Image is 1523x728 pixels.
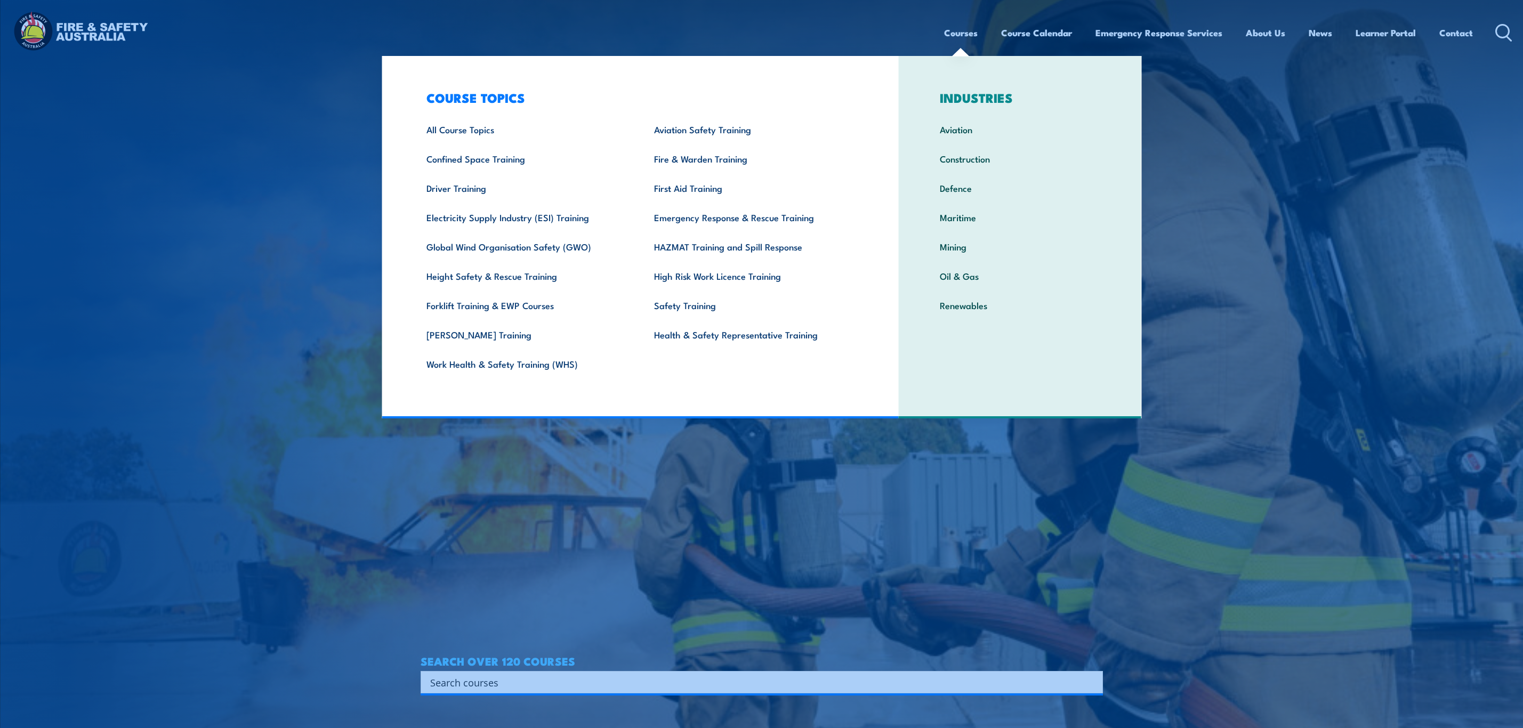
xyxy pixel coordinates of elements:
a: Electricity Supply Industry (ESI) Training [410,203,638,232]
a: Health & Safety Representative Training [638,320,865,349]
input: Search input [430,674,1079,690]
a: Global Wind Organisation Safety (GWO) [410,232,638,261]
a: Renewables [923,290,1117,320]
a: Fire & Warden Training [638,144,865,173]
a: Learner Portal [1356,19,1416,47]
a: Work Health & Safety Training (WHS) [410,349,638,378]
a: Courses [944,19,978,47]
button: Search magnifier button [1084,675,1099,690]
a: All Course Topics [410,115,638,144]
a: HAZMAT Training and Spill Response [638,232,865,261]
h3: INDUSTRIES [923,90,1117,105]
h4: SEARCH OVER 120 COURSES [421,655,1103,667]
a: Aviation Safety Training [638,115,865,144]
a: Mining [923,232,1117,261]
a: Contact [1439,19,1473,47]
a: News [1309,19,1332,47]
a: Defence [923,173,1117,203]
a: Confined Space Training [410,144,638,173]
h3: COURSE TOPICS [410,90,865,105]
a: Course Calendar [1001,19,1072,47]
a: Oil & Gas [923,261,1117,290]
a: Construction [923,144,1117,173]
a: Height Safety & Rescue Training [410,261,638,290]
a: [PERSON_NAME] Training [410,320,638,349]
a: First Aid Training [638,173,865,203]
a: Emergency Response & Rescue Training [638,203,865,232]
a: About Us [1246,19,1285,47]
form: Search form [432,675,1082,690]
a: High Risk Work Licence Training [638,261,865,290]
a: Driver Training [410,173,638,203]
a: Emergency Response Services [1095,19,1222,47]
a: Maritime [923,203,1117,232]
a: Safety Training [638,290,865,320]
a: Forklift Training & EWP Courses [410,290,638,320]
a: Aviation [923,115,1117,144]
